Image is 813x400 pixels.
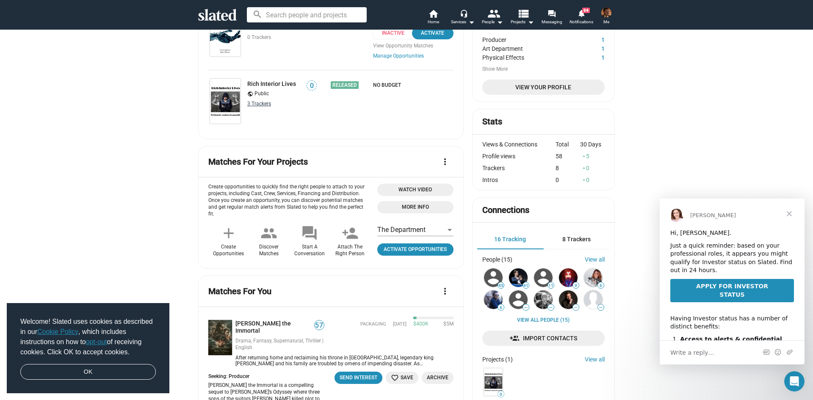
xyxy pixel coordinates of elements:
[582,8,590,13] span: 94
[7,303,169,394] div: cookieconsent
[573,305,579,310] span: —
[373,27,418,39] span: Inactive
[482,80,605,95] a: View Your Profile
[377,201,454,213] a: Open 'More info' dialog with information about Opportunities
[377,226,426,234] span: The Department
[482,141,556,148] div: Views & Connections
[534,290,553,309] img: Jon Ahern
[220,225,237,242] mat-icon: add
[482,204,529,216] mat-card-title: Connections
[294,244,325,257] div: Start A Conversation
[360,321,386,328] span: Packaging
[482,34,573,43] dt: Producer
[208,320,232,367] a: Odysseus the Immortal
[548,283,554,288] span: 11
[573,43,605,52] dd: 1
[523,305,529,310] span: —
[556,177,580,183] div: 0
[517,7,529,19] mat-icon: view_list
[585,256,605,263] a: View all
[573,283,579,288] span: 9
[556,153,580,160] div: 58
[247,101,271,107] a: 3 Trackers
[393,321,406,328] time: [DATE]
[482,177,556,183] div: Intros
[259,244,279,257] div: Discover Matches
[559,290,578,309] img: bart Grieb
[307,82,316,90] span: 0
[20,137,134,192] li: Every time a project on Slated reaches a Project Score of 70 or higher, we send an alert to all m...
[660,199,805,364] iframe: Intercom live chat message
[562,236,591,243] span: 8 Trackers
[581,153,587,159] mat-icon: arrow_drop_up
[448,8,478,27] button: Services
[523,283,529,288] span: 41
[11,149,55,160] span: Write a reply…
[482,331,605,346] a: Import Contacts
[598,283,604,288] span: 6
[373,53,454,60] a: Manage Opportunities
[489,331,598,346] span: Import Contacts
[482,165,556,171] div: Trackers
[596,6,617,28] button: Donald Drew JrMe
[498,392,504,397] span: 0
[482,356,513,363] div: Projects (1)
[482,153,556,160] div: Profile views
[584,290,603,309] img: Jeff Nellans
[20,317,156,357] span: Welcome! Slated uses cookies as described in our , which includes instructions on how to of recei...
[495,17,505,27] mat-icon: arrow_drop_down
[498,283,504,288] span: 45
[260,225,277,242] mat-icon: people
[440,321,454,328] span: $5M
[556,165,580,171] div: 8
[511,17,534,27] span: Projects
[517,317,570,324] a: View all People (15)
[598,305,604,310] span: —
[556,141,580,148] div: Total
[382,203,448,212] span: More Info
[482,367,504,397] a: Rich Interior Lives
[542,17,562,27] span: Messaging
[482,116,502,127] mat-card-title: Stats
[213,244,244,257] div: Create Opportunities
[601,8,611,18] img: Donald Drew Jr
[466,17,476,27] mat-icon: arrow_drop_down
[784,371,805,392] iframe: Intercom live chat
[235,338,324,351] div: Drama, Fantasy, Supernatural, Thriller | English
[331,81,359,89] div: Released
[525,17,536,27] mat-icon: arrow_drop_down
[440,157,450,167] mat-icon: more_vert
[335,372,382,384] sl-message-button: Send Interest
[581,177,587,183] mat-icon: arrow_drop_up
[507,8,537,27] button: Projects
[422,372,454,384] button: Archive
[208,286,271,297] mat-card-title: Matches For You
[559,268,578,287] img: Aaron Miller
[482,52,573,61] dt: Physical Effects
[247,34,271,40] span: 0 Trackers
[342,225,359,242] mat-icon: person_add
[580,153,605,160] div: 5
[573,52,605,61] dd: 1
[335,244,365,257] div: Attach The Right Person
[208,184,371,218] p: Create opportunities to quickly find the right people to attach to your projects, including Cast,...
[460,9,467,17] mat-icon: headset_mic
[509,268,528,287] img: Stephan Paternot
[391,374,399,382] mat-icon: favorite_border
[482,256,512,263] div: People (15)
[482,17,503,27] div: People
[570,17,593,27] span: Notifications
[577,9,585,17] mat-icon: notifications
[208,9,242,58] a: The Department
[268,101,271,107] span: s
[573,34,605,43] dd: 1
[548,305,554,310] span: —
[428,17,439,27] span: Home
[580,141,605,148] div: 30 Days
[391,373,413,382] span: Save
